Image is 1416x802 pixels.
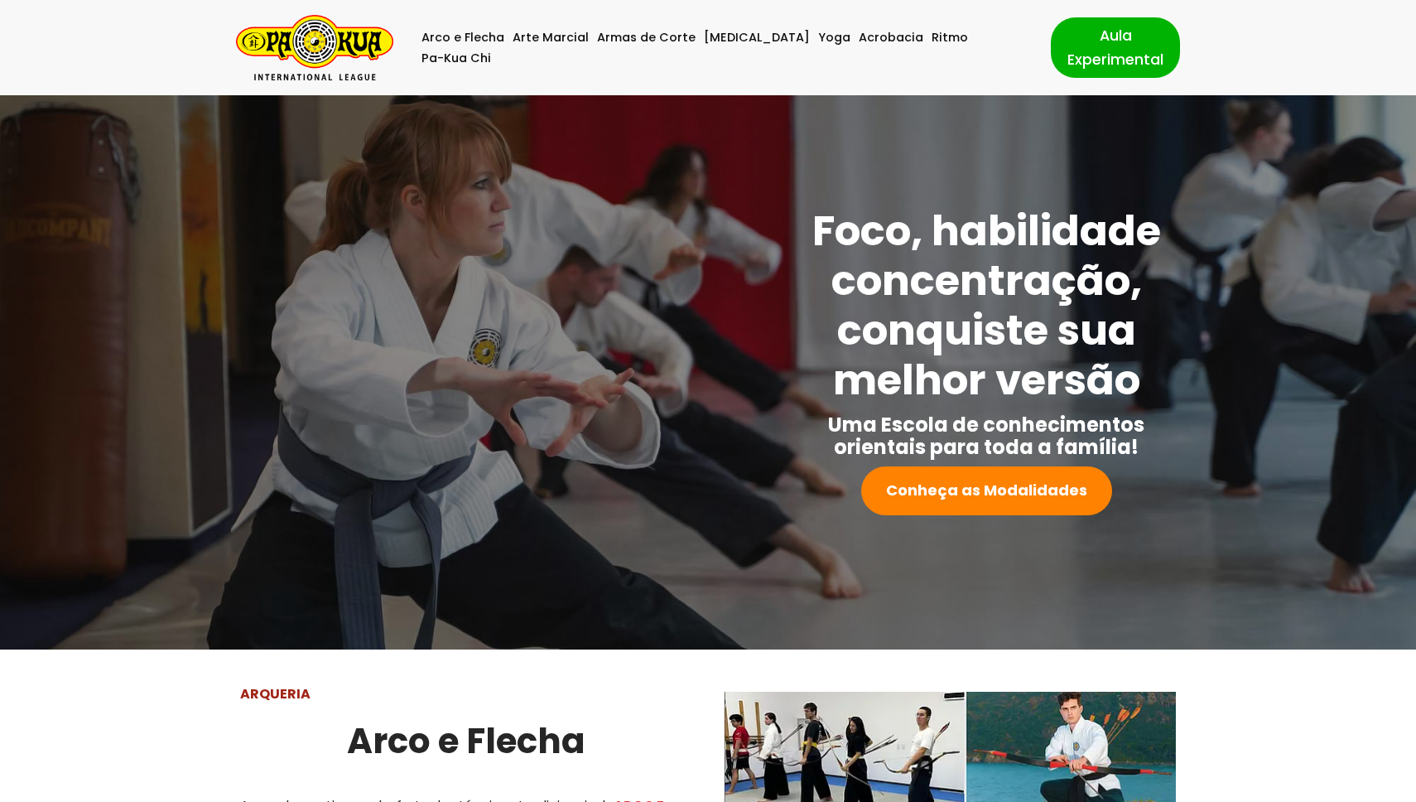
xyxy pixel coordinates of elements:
[418,27,1026,69] div: Menu primário
[932,27,968,48] a: Ritmo
[240,684,311,703] strong: ARQUERIA
[597,27,696,48] a: Armas de Corte
[347,717,585,766] strong: Arco e Flecha
[236,15,393,80] a: Pa-Kua Brasil Uma Escola de conhecimentos orientais para toda a família. Foco, habilidade concent...
[513,27,589,48] a: Arte Marcial
[886,480,1087,500] strong: Conheça as Modalidades
[421,27,504,48] a: Arco e Flecha
[812,201,1161,409] strong: Foco, habilidade concentração, conquiste sua melhor versão
[861,466,1112,515] a: Conheça as Modalidades
[818,27,850,48] a: Yoga
[704,27,810,48] a: [MEDICAL_DATA]
[421,48,491,69] a: Pa-Kua Chi
[828,411,1144,461] strong: Uma Escola de conhecimentos orientais para toda a família!
[859,27,923,48] a: Acrobacia
[1051,17,1180,77] a: Aula Experimental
